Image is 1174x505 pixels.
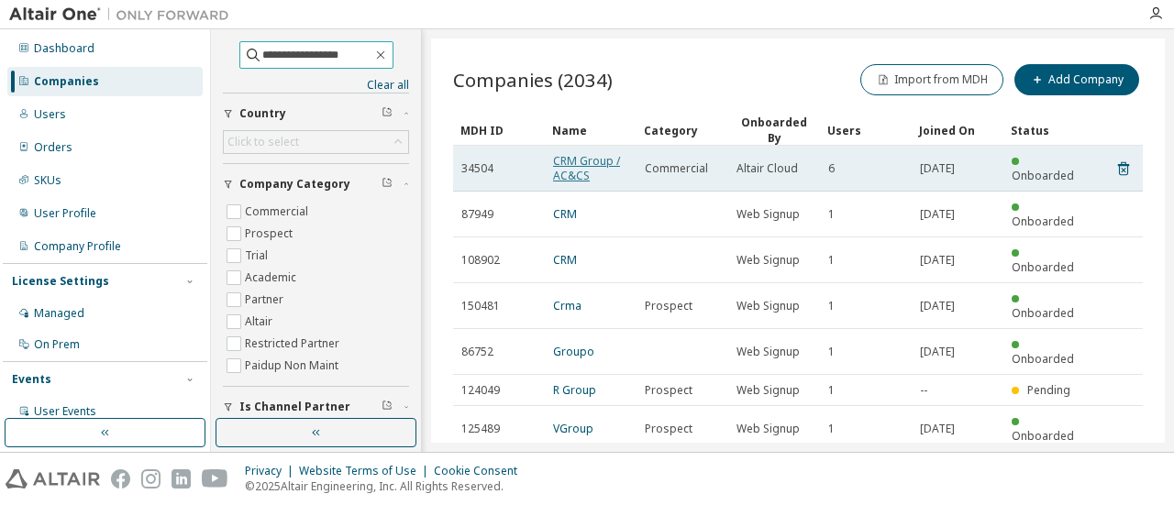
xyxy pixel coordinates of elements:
[453,67,613,93] span: Companies (2034)
[737,422,800,436] span: Web Signup
[737,253,800,268] span: Web Signup
[1012,351,1074,367] span: Onboarded
[245,478,528,494] p: © 2025 Altair Engineering, Inc. All Rights Reserved.
[737,345,800,359] span: Web Signup
[828,207,835,222] span: 1
[1012,305,1074,321] span: Onboarded
[645,161,708,176] span: Commercial
[920,299,955,313] span: [DATE]
[1027,382,1070,398] span: Pending
[239,106,286,121] span: Country
[920,345,955,359] span: [DATE]
[737,161,798,176] span: Altair Cloud
[6,469,100,489] img: altair_logo.svg
[644,115,721,145] div: Category
[1014,64,1139,95] button: Add Company
[1011,115,1088,145] div: Status
[461,207,493,222] span: 87949
[828,383,835,398] span: 1
[645,383,692,398] span: Prospect
[34,107,66,122] div: Users
[34,306,84,321] div: Managed
[12,274,109,289] div: License Settings
[552,115,629,145] div: Name
[34,239,121,254] div: Company Profile
[919,115,996,145] div: Joined On
[828,161,835,176] span: 6
[737,299,800,313] span: Web Signup
[553,421,593,436] a: VGroup
[245,201,312,223] label: Commercial
[245,267,300,289] label: Academic
[245,464,299,478] div: Privacy
[645,299,692,313] span: Prospect
[239,177,350,192] span: Company Category
[920,253,955,268] span: [DATE]
[34,404,96,419] div: User Events
[461,253,500,268] span: 108902
[245,245,271,267] label: Trial
[461,161,493,176] span: 34504
[553,252,577,268] a: CRM
[245,355,342,377] label: Paidup Non Maint
[920,422,955,436] span: [DATE]
[382,106,393,121] span: Clear filter
[828,253,835,268] span: 1
[9,5,238,24] img: Altair One
[223,93,409,134] button: Country
[828,345,835,359] span: 1
[34,74,99,89] div: Companies
[645,422,692,436] span: Prospect
[245,311,276,333] label: Altair
[461,299,500,313] span: 150481
[223,78,409,93] a: Clear all
[860,64,1003,95] button: Import from MDH
[382,400,393,414] span: Clear filter
[461,383,500,398] span: 124049
[12,372,51,387] div: Events
[172,469,191,489] img: linkedin.svg
[434,464,528,478] div: Cookie Consent
[382,177,393,192] span: Clear filter
[34,140,72,155] div: Orders
[461,345,493,359] span: 86752
[1012,214,1074,229] span: Onboarded
[1012,168,1074,183] span: Onboarded
[1012,259,1074,275] span: Onboarded
[920,161,955,176] span: [DATE]
[553,382,596,398] a: R Group
[111,469,130,489] img: facebook.svg
[141,469,161,489] img: instagram.svg
[553,344,594,359] a: Groupo
[34,206,96,221] div: User Profile
[34,173,61,188] div: SKUs
[223,387,409,427] button: Is Channel Partner
[460,115,537,145] div: MDH ID
[245,333,343,355] label: Restricted Partner
[34,337,80,352] div: On Prem
[245,289,287,311] label: Partner
[202,469,228,489] img: youtube.svg
[227,135,299,149] div: Click to select
[828,422,835,436] span: 1
[737,207,800,222] span: Web Signup
[553,298,581,313] a: Crma
[920,207,955,222] span: [DATE]
[1012,428,1074,444] span: Onboarded
[827,115,904,145] div: Users
[245,223,296,245] label: Prospect
[737,383,800,398] span: Web Signup
[239,400,350,414] span: Is Channel Partner
[223,164,409,204] button: Company Category
[224,131,408,153] div: Click to select
[828,299,835,313] span: 1
[299,464,434,478] div: Website Terms of Use
[553,153,620,183] a: CRM Group / AC&CS
[461,422,500,436] span: 125489
[34,41,94,56] div: Dashboard
[736,115,813,146] div: Onboarded By
[553,206,577,222] a: CRM
[920,383,927,398] span: --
